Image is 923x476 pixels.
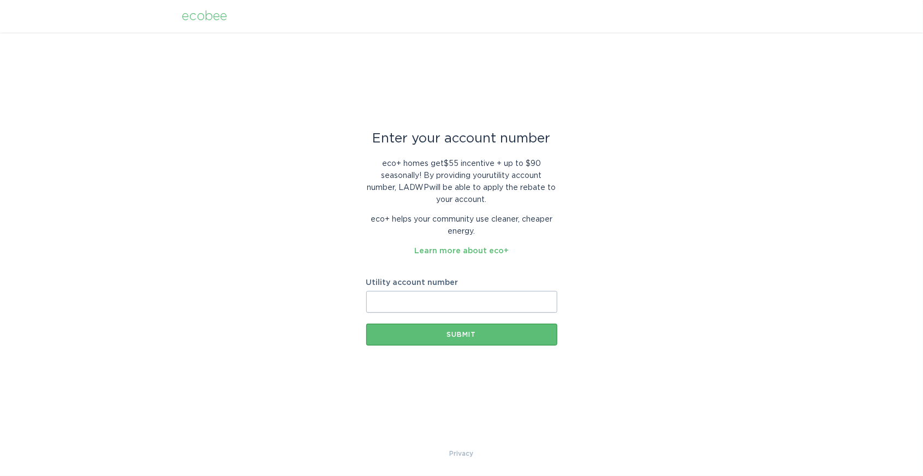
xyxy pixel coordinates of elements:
a: Learn more about eco+ [414,247,509,255]
p: eco+ helps your community use cleaner, cheaper energy. [366,213,557,237]
div: Submit [372,331,552,338]
label: Utility account number [366,279,557,287]
div: Enter your account number [366,133,557,145]
button: Submit [366,324,557,346]
a: Privacy Policy & Terms of Use [450,448,474,460]
div: ecobee [182,10,228,22]
p: eco+ homes get $55 incentive + up to $90 seasonally ! By providing your utility account number , ... [366,158,557,206]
